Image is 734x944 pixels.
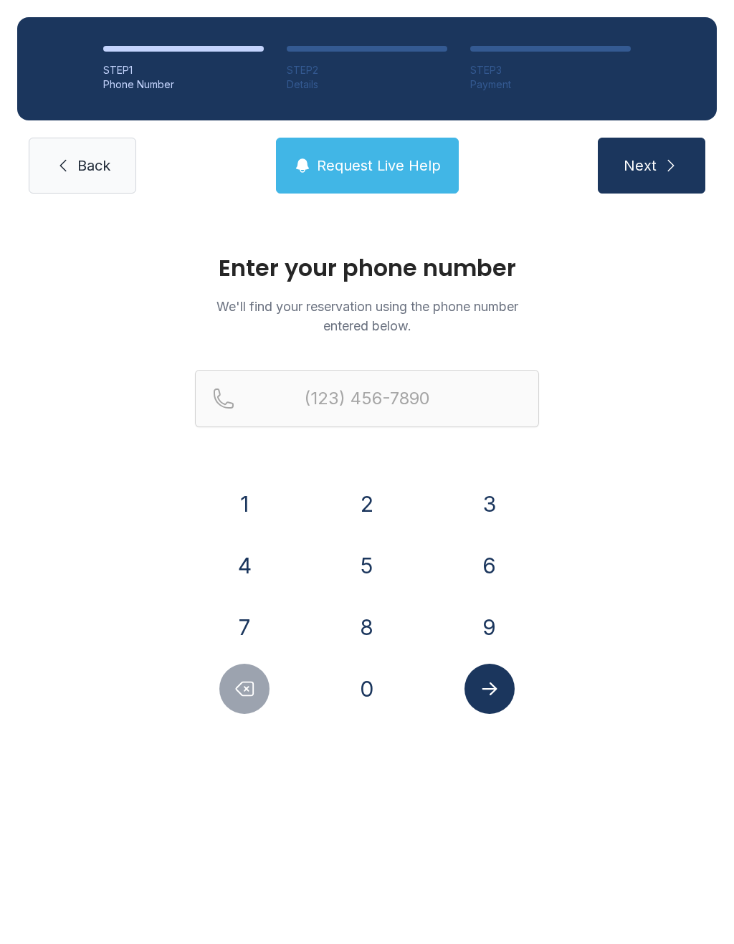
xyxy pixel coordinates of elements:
[103,63,264,77] div: STEP 1
[195,370,539,427] input: Reservation phone number
[219,479,270,529] button: 1
[470,63,631,77] div: STEP 3
[195,297,539,335] p: We'll find your reservation using the phone number entered below.
[624,156,657,176] span: Next
[470,77,631,92] div: Payment
[464,540,515,591] button: 6
[103,77,264,92] div: Phone Number
[219,664,270,714] button: Delete number
[464,602,515,652] button: 9
[464,479,515,529] button: 3
[342,664,392,714] button: 0
[195,257,539,280] h1: Enter your phone number
[342,479,392,529] button: 2
[287,77,447,92] div: Details
[317,156,441,176] span: Request Live Help
[342,602,392,652] button: 8
[287,63,447,77] div: STEP 2
[219,540,270,591] button: 4
[219,602,270,652] button: 7
[77,156,110,176] span: Back
[342,540,392,591] button: 5
[464,664,515,714] button: Submit lookup form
